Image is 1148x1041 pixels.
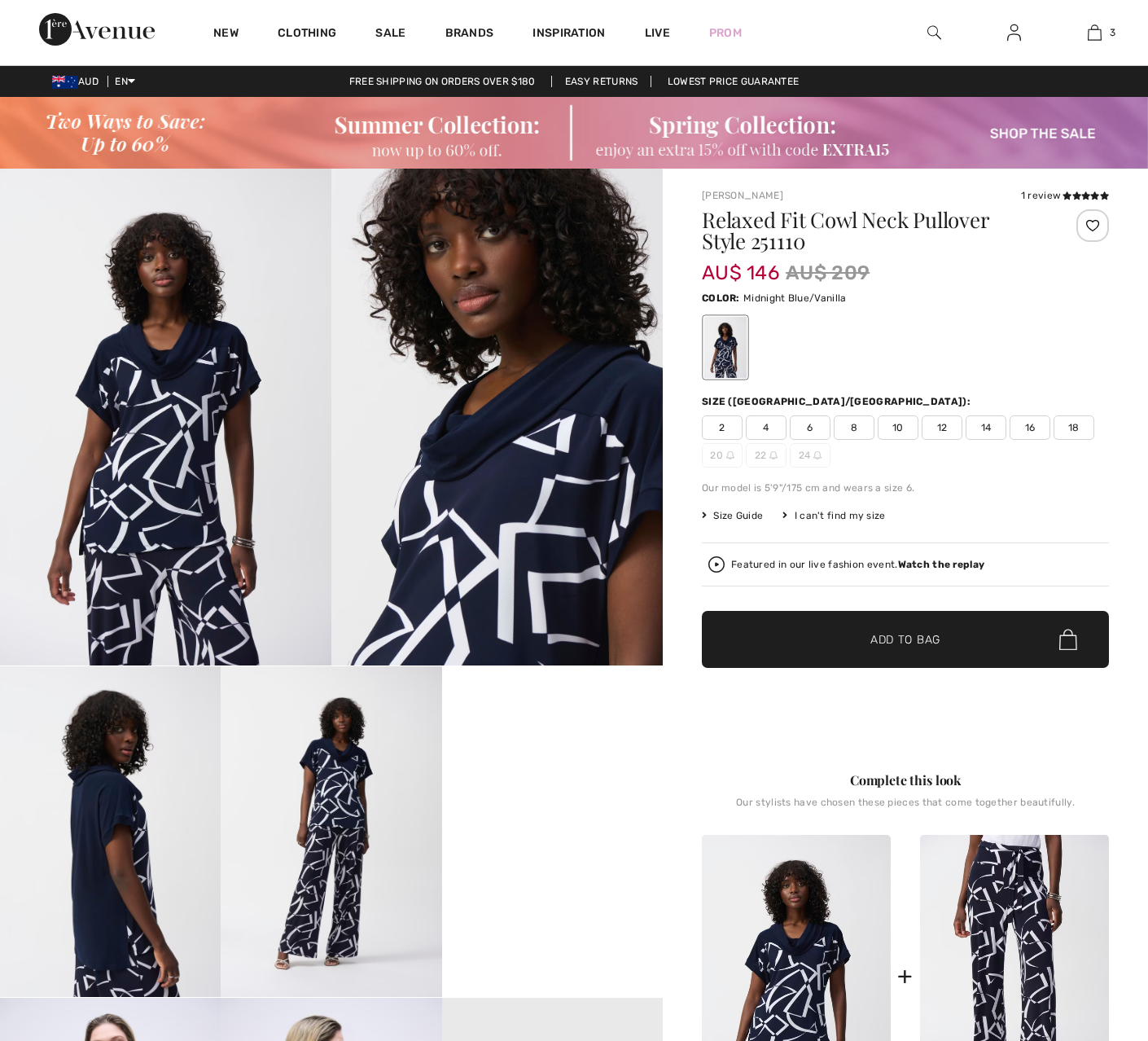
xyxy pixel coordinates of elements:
[1059,629,1077,650] img: Bag.svg
[221,666,441,998] img: Relaxed Fit Cowl Neck Pullover Style 251110. 4
[813,451,822,459] img: ring-m.svg
[551,76,652,87] a: Easy Returns
[1021,188,1109,203] div: 1 review
[702,611,1109,668] button: Add to Bag
[702,190,783,201] a: [PERSON_NAME]
[1110,25,1115,40] span: 3
[746,415,787,440] span: 4
[645,24,670,42] a: Live
[726,451,734,459] img: ring-m.svg
[927,23,941,42] img: search the website
[702,394,974,409] div: Size ([GEOGRAPHIC_DATA]/[GEOGRAPHIC_DATA]):
[731,560,984,570] div: Featured in our live fashion event.
[922,415,962,440] span: 12
[702,415,743,440] span: 2
[702,797,1109,821] div: Our stylists have chosen these pieces that come together beautifully.
[994,23,1034,43] a: Sign In
[1054,415,1094,440] span: 18
[655,76,813,87] a: Lowest Price Guarantee
[782,508,885,523] div: I can't find my size
[1007,23,1021,42] img: My Info
[702,443,743,468] span: 20
[442,666,663,777] video: Your browser does not support the video tag.
[704,317,747,378] div: Midnight Blue/Vanilla
[702,292,740,304] span: Color:
[708,556,725,573] img: Watch the replay
[52,76,105,87] span: AUD
[709,24,742,42] a: Prom
[1088,23,1102,42] img: My Bag
[702,771,1109,790] div: Complete this look
[278,26,336,43] a: Clothing
[702,209,1041,252] h1: Relaxed Fit Cowl Neck Pullover Style 251110
[702,481,1109,495] div: Our model is 5'9"/175 cm and wears a size 6.
[213,26,239,43] a: New
[743,292,846,304] span: Midnight Blue/Vanilla
[375,26,405,43] a: Sale
[898,559,985,570] strong: Watch the replay
[1055,23,1134,42] a: 3
[966,415,1006,440] span: 14
[702,508,763,523] span: Size Guide
[39,13,155,46] img: 1ère Avenue
[331,169,663,665] img: Relaxed Fit Cowl Neck Pullover Style 251110. 2
[1010,415,1050,440] span: 16
[769,451,778,459] img: ring-m.svg
[115,76,135,87] span: EN
[336,76,549,87] a: Free shipping on orders over $180
[445,26,494,43] a: Brands
[52,76,78,89] img: Australian Dollar
[790,415,830,440] span: 6
[790,443,830,468] span: 24
[878,415,918,440] span: 10
[702,245,779,284] span: AU$ 146
[870,631,940,648] span: Add to Bag
[786,258,870,288] span: AU$ 209
[897,958,913,995] div: +
[746,443,787,468] span: 22
[532,26,605,43] span: Inspiration
[834,415,874,440] span: 8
